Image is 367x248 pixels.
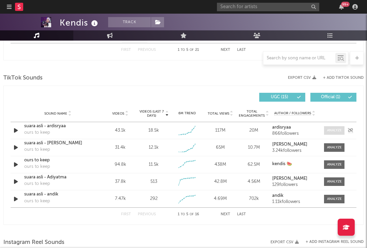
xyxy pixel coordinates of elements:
[181,48,185,52] span: to
[272,183,317,187] div: 129 followers
[24,163,50,170] div: ours to keep
[221,48,230,52] button: Next
[181,213,185,216] span: to
[306,240,364,244] button: + Add Instagram Reel Sound
[150,178,157,185] div: 513
[105,144,135,151] div: 31.4k
[272,162,292,166] strong: kendis 🍉
[316,76,364,80] button: + Add TikTok Sound
[121,48,131,52] button: First
[299,240,364,244] div: + Add Instagram Reel Sound
[239,161,269,168] div: 62.5M
[24,198,50,205] div: ours to keep
[264,95,295,99] span: UGC ( 15 )
[272,142,307,147] strong: [PERSON_NAME]
[272,125,317,130] a: ardisryaa
[272,176,307,181] strong: [PERSON_NAME]
[60,17,100,28] div: Kendis
[170,46,207,54] div: 1 5 21
[323,76,364,80] button: + Add TikTok Sound
[24,146,50,153] div: ours to keep
[148,127,159,134] div: 18.5k
[138,213,156,216] button: Previous
[105,161,135,168] div: 94.8k
[139,110,165,118] span: Videos (last 7 days)
[272,142,317,147] a: [PERSON_NAME]
[149,161,159,168] div: 11.5k
[310,93,356,102] button: Official(1)
[190,48,194,52] span: of
[105,178,135,185] div: 37.8k
[259,93,305,102] button: UGC(15)
[170,210,207,219] div: 1 5 16
[217,3,319,11] input: Search for artists
[239,195,269,202] div: 702k
[3,74,43,82] span: TikTok Sounds
[24,129,50,136] div: ours to keep
[149,144,159,151] div: 12.1k
[24,180,50,187] div: ours to keep
[105,195,135,202] div: 7.47k
[105,127,135,134] div: 43.1k
[272,148,317,153] div: 3.24k followers
[272,131,317,136] div: 866 followers
[221,213,230,216] button: Next
[272,176,317,181] a: [PERSON_NAME]
[190,213,194,216] span: of
[239,110,265,118] span: Total Engagements
[315,95,346,99] span: Official ( 1 )
[121,213,131,216] button: First
[270,240,299,244] button: Export CSV
[272,193,317,198] a: andik
[208,112,229,116] span: Total Views
[272,162,317,166] a: kendis 🍉
[205,144,235,151] div: 65M
[341,2,350,7] div: 99 +
[263,56,335,61] input: Search by song name or URL
[24,140,92,147] a: suara asli - [PERSON_NAME]
[339,4,344,10] button: 99+
[239,178,269,185] div: 4.56M
[150,195,158,202] div: 292
[274,111,311,116] span: Author / Followers
[272,200,317,204] div: 1.11k followers
[24,174,92,181] a: suara asli - Adiyatma
[3,238,64,247] span: Instagram Reel Sounds
[138,48,156,52] button: Previous
[272,193,283,198] strong: andik
[44,112,67,116] span: Sound Name
[239,127,269,134] div: 20M
[108,17,151,27] button: Track
[237,48,246,52] button: Last
[239,144,269,151] div: 10.7M
[205,195,235,202] div: 4.69M
[112,112,124,116] span: Videos
[205,178,235,185] div: 42.8M
[24,157,92,164] a: ours to keep
[237,213,246,216] button: Last
[24,123,92,130] a: suara asli - ardisryaa
[288,76,316,80] button: Export CSV
[205,161,235,168] div: 438M
[172,111,202,116] div: 6M Trend
[24,191,92,198] a: suara asli - andik
[272,125,291,130] strong: ardisryaa
[205,127,235,134] div: 117M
